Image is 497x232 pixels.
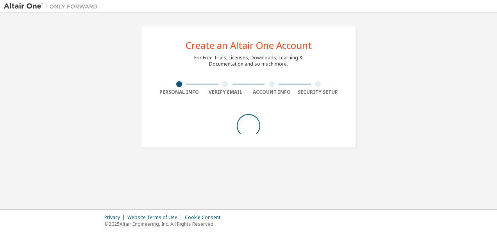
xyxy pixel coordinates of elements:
div: Account Info [248,89,295,95]
div: Create an Altair One Account [186,41,312,50]
div: Website Terms of Use [127,214,185,221]
div: Verify Email [202,89,249,95]
div: Privacy [104,214,127,221]
img: Altair One [4,2,102,10]
p: © 2025 Altair Engineering, Inc. All Rights Reserved. [104,221,225,227]
div: Cookie Consent [185,214,225,221]
div: Security Setup [295,89,341,95]
div: Personal Info [156,89,202,95]
div: For Free Trials, Licenses, Downloads, Learning & Documentation and so much more. [194,55,303,67]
